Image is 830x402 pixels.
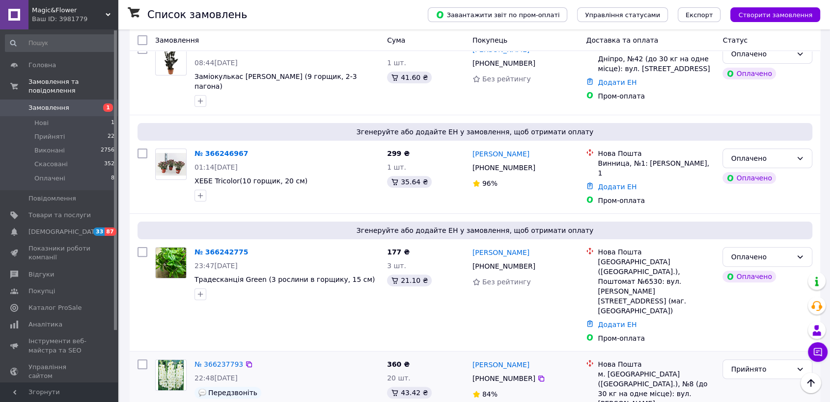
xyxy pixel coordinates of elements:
span: 1 [111,119,114,127]
span: 96% [482,179,498,187]
span: 22:48[DATE] [194,374,238,382]
span: Прийняті [34,132,65,141]
a: Традесканція Green (3 рослини в горщику, 15 см) [194,276,375,283]
span: Каталог ProSale [28,303,82,312]
button: Наверх [801,373,821,393]
span: 299 ₴ [387,150,410,157]
span: Управління статусами [585,11,660,19]
div: [PHONE_NUMBER] [470,372,537,385]
span: 33 [93,227,105,236]
span: 23:47[DATE] [194,262,238,270]
span: Повідомлення [28,194,76,203]
span: Magic&Flower [32,6,106,15]
a: № 366237793 [194,360,243,368]
a: Фото товару [155,44,187,75]
div: 35.64 ₴ [387,176,432,188]
div: 41.60 ₴ [387,72,432,83]
span: Товари та послуги [28,211,91,220]
span: Cума [387,36,405,44]
span: Відгуки [28,270,54,279]
button: Створити замовлення [730,7,820,22]
a: ХЕБЕ Tricolor(10 горщик, 20 см) [194,177,307,185]
h1: Список замовлень [147,9,247,21]
div: Нова Пошта [598,359,715,369]
span: Замовлення [155,36,199,44]
button: Управління статусами [577,7,668,22]
a: № 366242775 [194,248,248,256]
a: [PERSON_NAME] [472,360,529,370]
span: Замовлення [28,103,69,112]
span: Виконані [34,146,65,155]
span: 01:14[DATE] [194,163,238,171]
span: 3 шт. [387,262,406,270]
span: [DEMOGRAPHIC_DATA] [28,227,101,236]
a: [PERSON_NAME] [472,149,529,159]
button: Експорт [678,7,721,22]
span: 1 шт. [387,163,406,171]
div: Винница, №1: [PERSON_NAME], 1 [598,158,715,178]
span: 1 шт. [387,59,406,67]
span: 20 шт. [387,374,411,382]
span: 84% [482,390,498,398]
div: Ваш ID: 3981779 [32,15,118,24]
img: Фото товару [158,360,183,390]
button: Завантажити звіт по пром-оплаті [428,7,567,22]
span: Покупець [472,36,507,44]
span: 352 [104,160,114,169]
a: Додати ЕН [598,183,636,191]
a: Заміокулькас [PERSON_NAME] (9 горщик, 2-3 пагона) [194,73,357,90]
div: Оплачено [722,271,775,282]
div: Пром-оплата [598,333,715,343]
span: Оплачені [34,174,65,183]
div: [GEOGRAPHIC_DATA] ([GEOGRAPHIC_DATA].), Поштомат №6530: вул. [PERSON_NAME][STREET_ADDRESS] (маг. ... [598,257,715,316]
div: [PHONE_NUMBER] [470,56,537,70]
span: Згенеруйте або додайте ЕН у замовлення, щоб отримати оплату [141,127,808,137]
a: Створити замовлення [720,10,820,18]
span: 1 [103,103,113,112]
span: 2756 [101,146,114,155]
a: № 366246967 [194,150,248,157]
span: Згенеруйте або додайте ЕН у замовлення, щоб отримати оплату [141,226,808,235]
span: Покупці [28,287,55,296]
span: Скасовані [34,160,68,169]
div: Прийнято [731,364,792,375]
input: Пошук [5,34,115,52]
span: Передзвоніть [208,389,257,397]
span: Управління сайтом [28,363,91,380]
span: Завантажити звіт по пром-оплаті [436,10,559,19]
div: 43.42 ₴ [387,387,432,399]
span: Аналітика [28,320,62,329]
a: Фото товару [155,149,187,180]
span: 177 ₴ [387,248,410,256]
img: Фото товару [156,153,186,176]
span: 8 [111,174,114,183]
div: Нова Пошта [598,149,715,158]
div: Оплачено [722,68,775,79]
a: [PERSON_NAME] [472,248,529,257]
span: Доставка та оплата [586,36,658,44]
span: Експорт [686,11,713,19]
div: Оплачено [731,153,792,164]
div: Оплачено [731,251,792,262]
span: 08:44[DATE] [194,59,238,67]
span: Без рейтингу [482,278,531,286]
img: Фото товару [161,45,182,75]
button: Чат з покупцем [808,342,828,362]
a: Додати ЕН [598,78,636,86]
div: Оплачено [731,49,792,59]
a: Фото товару [155,247,187,278]
img: :speech_balloon: [198,389,206,397]
a: Додати ЕН [598,321,636,328]
span: Статус [722,36,747,44]
div: Оплачено [722,172,775,184]
span: Створити замовлення [738,11,812,19]
span: Замовлення та повідомлення [28,77,118,95]
div: [PHONE_NUMBER] [470,161,537,175]
span: Інструменти веб-майстра та SEO [28,337,91,354]
a: Фото товару [155,359,187,391]
span: Показники роботи компанії [28,244,91,262]
div: [PHONE_NUMBER] [470,259,537,273]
